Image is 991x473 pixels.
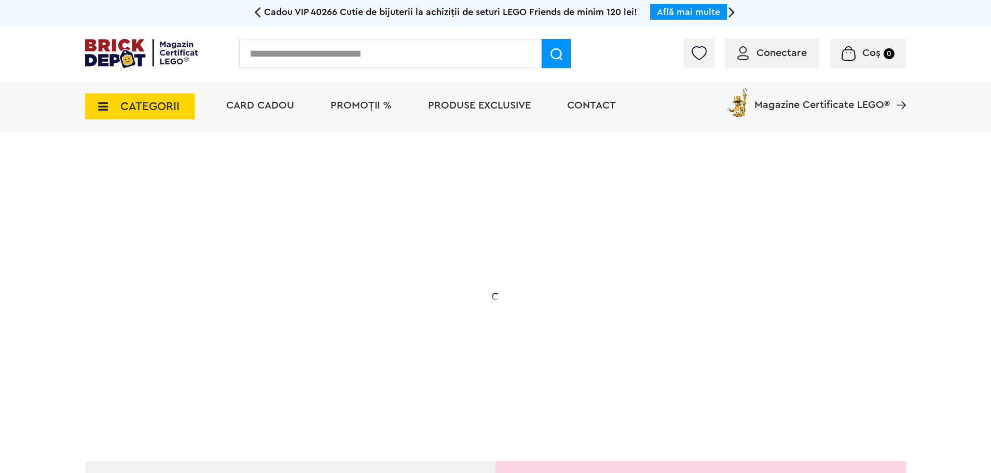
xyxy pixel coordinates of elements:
[657,7,720,17] a: Află mai multe
[754,86,890,110] span: Magazine Certificate LEGO®
[862,48,880,58] span: Coș
[428,100,531,111] a: Produse exclusive
[884,48,894,59] small: 0
[120,101,180,112] span: CATEGORII
[331,100,392,111] a: PROMOȚII %
[159,283,366,327] h2: Seria de sărbători: Fantomă luminoasă. Promoția este valabilă în perioada [DATE] - [DATE].
[567,100,616,111] a: Contact
[264,7,637,17] span: Cadou VIP 40266 Cutie de bijuterii la achiziții de seturi LEGO Friends de minim 120 lei!
[737,48,807,58] a: Conectare
[756,48,807,58] span: Conectare
[159,235,366,273] h1: Cadou VIP 40772
[159,350,366,363] div: Află detalii
[890,86,906,97] a: Magazine Certificate LEGO®
[226,100,294,111] a: Card Cadou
